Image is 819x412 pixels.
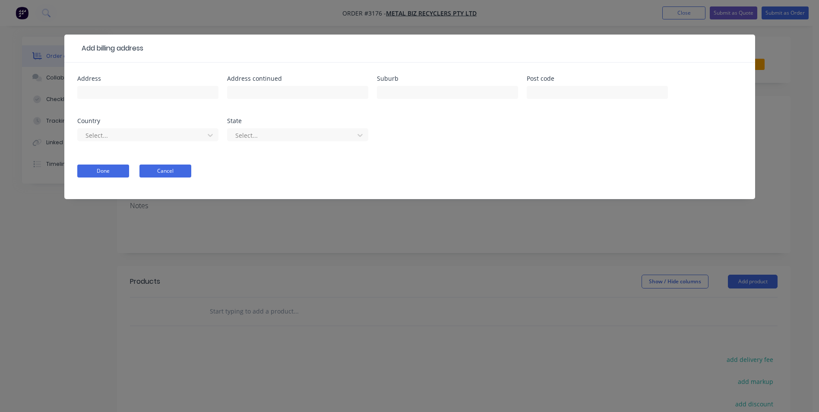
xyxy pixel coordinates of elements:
button: Done [77,165,129,177]
div: State [227,118,368,124]
div: Address [77,76,218,82]
div: Suburb [377,76,518,82]
button: Cancel [139,165,191,177]
div: Add billing address [77,43,143,54]
div: Address continued [227,76,368,82]
div: Post code [527,76,668,82]
div: Country [77,118,218,124]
